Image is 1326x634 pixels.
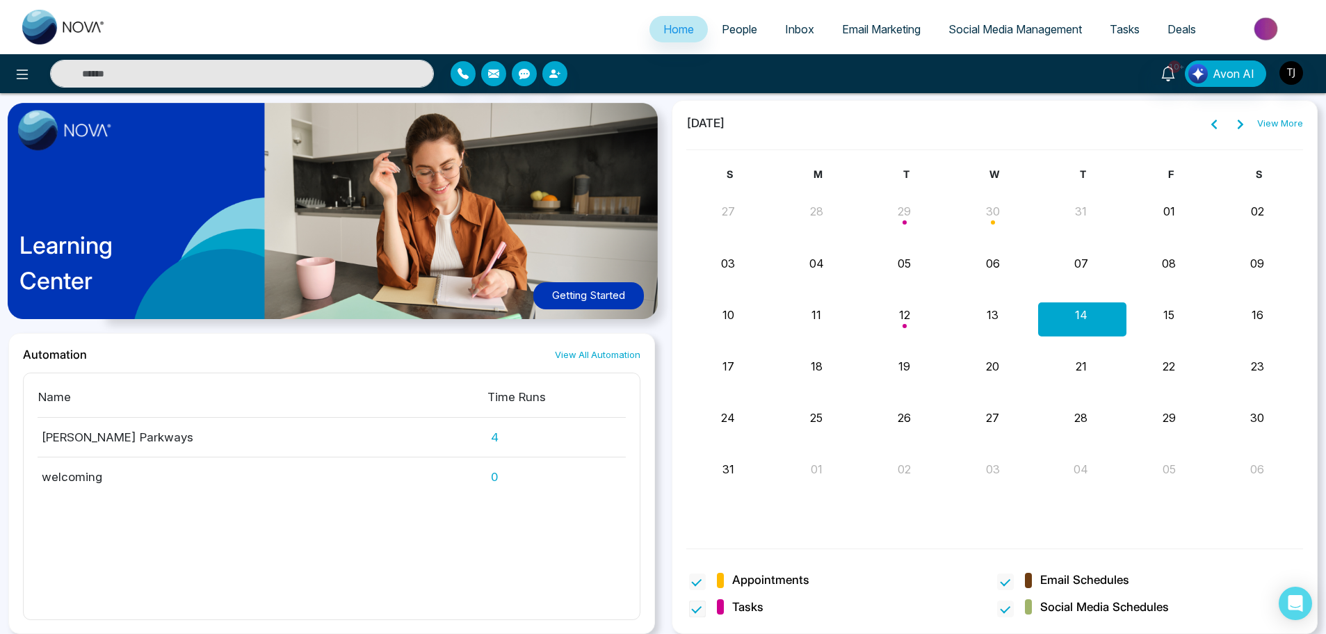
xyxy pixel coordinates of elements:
[555,348,640,361] a: View All Automation
[708,16,771,42] a: People
[1040,599,1169,617] span: Social Media Schedules
[1250,461,1264,478] button: 06
[732,571,809,590] span: Appointments
[898,358,910,375] button: 19
[19,227,113,298] p: Learning Center
[1151,60,1185,85] a: 10+
[771,16,828,42] a: Inbox
[1080,168,1086,180] span: T
[22,10,106,44] img: Nova CRM Logo
[721,409,735,426] button: 24
[1074,255,1088,272] button: 07
[686,167,1304,532] div: Month View
[732,599,763,617] span: Tasks
[1075,307,1088,323] button: 14
[722,203,735,220] button: 27
[721,255,735,272] button: 03
[989,168,999,180] span: W
[811,461,823,478] button: 01
[1250,409,1264,426] button: 30
[649,16,708,42] a: Home
[722,22,757,36] span: People
[663,22,694,36] span: Home
[903,168,909,180] span: T
[1188,64,1208,83] img: Lead Flow
[1250,255,1264,272] button: 09
[1162,255,1176,272] button: 08
[38,457,487,486] td: welcoming
[1252,307,1263,323] button: 16
[722,358,734,375] button: 17
[986,409,999,426] button: 27
[785,22,814,36] span: Inbox
[1217,13,1318,44] img: Market-place.gif
[1163,409,1176,426] button: 29
[810,409,823,426] button: 25
[1040,571,1129,590] span: Email Schedules
[18,110,111,150] img: image
[1168,168,1174,180] span: F
[898,461,911,478] button: 02
[987,307,998,323] button: 13
[828,16,935,42] a: Email Marketing
[722,461,734,478] button: 31
[23,348,87,361] h2: Automation
[8,100,655,334] a: LearningCenterGetting Started
[898,255,911,272] button: 05
[935,16,1096,42] a: Social Media Management
[38,418,487,457] td: [PERSON_NAME] Parkways
[722,307,734,323] button: 10
[686,115,725,133] span: [DATE]
[814,168,823,180] span: M
[986,358,999,375] button: 20
[1251,358,1264,375] button: 23
[898,409,911,426] button: 26
[1163,203,1175,220] button: 01
[809,255,824,272] button: 04
[1279,587,1312,620] div: Open Intercom Messenger
[811,307,821,323] button: 11
[1185,60,1266,87] button: Avon AI
[1168,60,1181,73] span: 10+
[1074,409,1088,426] button: 28
[1279,61,1303,85] img: User Avatar
[1163,461,1176,478] button: 05
[986,461,1000,478] button: 03
[1096,16,1154,42] a: Tasks
[1251,203,1264,220] button: 02
[842,22,921,36] span: Email Marketing
[1163,358,1175,375] button: 22
[1257,117,1303,131] a: View More
[1076,358,1087,375] button: 21
[487,387,626,418] th: Time Runs
[811,358,823,375] button: 18
[1110,22,1140,36] span: Tasks
[948,22,1082,36] span: Social Media Management
[727,168,733,180] span: S
[533,282,644,309] button: Getting Started
[1213,65,1254,82] span: Avon AI
[38,387,487,418] th: Name
[986,255,1000,272] button: 06
[1074,461,1088,478] button: 04
[1256,168,1262,180] span: S
[810,203,823,220] button: 28
[1154,16,1210,42] a: Deals
[1167,22,1196,36] span: Deals
[487,418,626,457] td: 4
[487,457,626,486] td: 0
[1163,307,1174,323] button: 15
[1075,203,1087,220] button: 31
